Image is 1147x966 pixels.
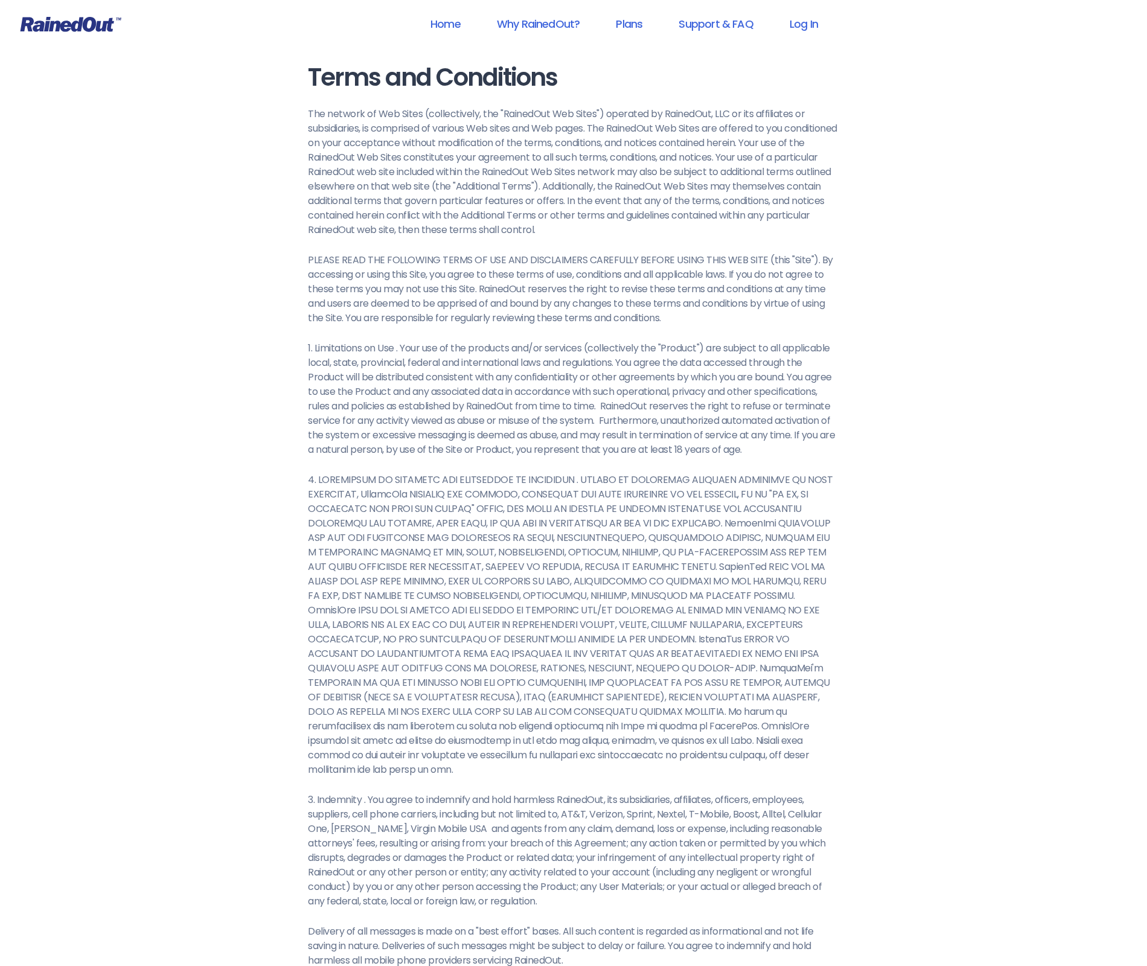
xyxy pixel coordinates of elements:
p: PLEASE READ THE FOLLOWING TERMS OF USE AND DISCLAIMERS CAREFULLY BEFORE USING THIS WEB SITE (this... [308,253,839,325]
p: 1. Limitations on Use . Your use of the products and/or services (collectively the "Product") are... [308,341,839,457]
p: 4. LOREMIPSUM DO SITAMETC ADI ELITSEDDOE TE INCIDIDUN . UTLABO ET DOLOREMAG ALIQUAEN ADMINIMVE QU... [308,473,839,777]
p: 3. Indemnity . You agree to indemnify and hold harmless RainedOut, its subsidiaries, affiliates, ... [308,793,839,909]
a: Support & FAQ [663,10,768,37]
p: The network of Web Sites (collectively, the "RainedOut Web Sites") operated by RainedOut, LLC or ... [308,107,839,237]
a: Home [415,10,476,37]
h1: Terms and Conditions [308,64,839,91]
a: Plans [600,10,658,37]
a: Why RainedOut? [481,10,596,37]
a: Log In [774,10,834,37]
